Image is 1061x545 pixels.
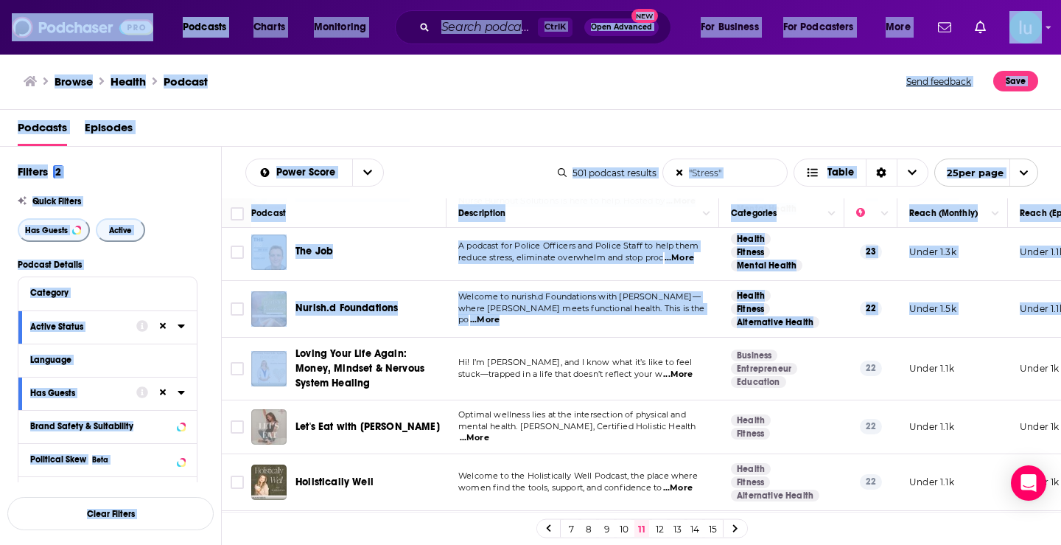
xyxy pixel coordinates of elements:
span: For Business [701,17,759,38]
a: Show notifications dropdown [932,15,957,40]
span: Table [827,167,854,178]
span: Toggle select row [231,246,244,259]
a: Podcasts [18,116,67,146]
p: Under 1.1k [909,420,954,433]
span: Active [109,226,132,235]
a: The Job [295,244,333,259]
a: Business [731,350,777,361]
p: 22 [860,419,882,434]
p: Under 1.1k [909,362,954,375]
a: 11 [634,520,649,538]
span: ...More [665,252,694,264]
div: Category [30,288,175,298]
p: Podcast Details [18,260,197,270]
span: Power Score [276,167,340,178]
a: Health [731,290,771,302]
a: Health [731,463,771,475]
img: User Profile [1009,11,1042,44]
button: Column Actions [987,205,1004,223]
button: Open AdvancedNew [584,18,659,36]
button: open menu [934,159,1038,187]
button: Language [30,350,185,369]
p: Under 1.3k [909,246,956,258]
button: Active [96,218,145,242]
a: Fitness [731,246,770,258]
button: Category [30,283,185,302]
button: open menu [690,15,777,39]
button: Column Actions [698,205,715,223]
div: Sort Direction [866,159,897,186]
a: 8 [581,520,596,538]
button: open menu [774,15,875,39]
img: Podchaser - Follow, Share and Rate Podcasts [12,13,153,41]
a: Episodes [85,116,133,146]
span: ...More [470,314,500,326]
a: Alternative Health [731,490,819,501]
span: Monitoring [314,17,366,38]
h3: Podcast [164,74,208,88]
button: Brand Safety & Suitability [30,417,185,435]
img: Let's Eat with Emily [251,409,287,445]
button: Send feedback [902,71,976,91]
a: Nurish.d Foundations [295,301,398,316]
span: mental health. [PERSON_NAME], Certified Holistic Health [458,421,696,431]
button: open menu [352,159,383,186]
div: Categories [731,204,777,222]
span: Loving Your Life Again: Money, Mindset & Nervous System Healing [295,347,424,389]
p: 22 [860,361,882,375]
a: 14 [687,520,702,538]
img: The Job [251,235,287,270]
button: open menu [875,15,929,39]
span: Welcome to the Holistically Well Podcast, the place where [458,471,698,481]
a: Alternative Health [731,316,819,328]
span: Holistically Well [295,476,374,488]
a: Entrepreneur [731,363,797,375]
span: Charts [253,17,285,38]
div: Language [30,355,175,365]
a: Education [731,376,786,388]
div: Podcast [251,204,286,222]
button: Column Actions [823,205,841,223]
span: A podcast for Police Officers and Police Staff to help them [458,240,698,251]
span: Toggle select row [231,476,244,489]
a: 15 [705,520,720,538]
a: Browse [55,74,93,88]
div: Active Status [30,322,127,332]
button: open menu [172,15,245,39]
span: ...More [663,482,693,494]
span: reduce stress, eliminate overwhelm and stop proc [458,252,663,263]
a: Health [731,233,771,245]
button: open menu [304,15,385,39]
span: Let's Eat with [PERSON_NAME] [295,420,440,433]
span: 25 per page [935,162,1004,184]
span: 2 [53,165,63,178]
input: Search podcasts, credits, & more... [435,15,538,39]
div: Description [458,204,505,222]
a: 9 [599,520,614,538]
span: Quick Filters [32,196,81,206]
span: Nurish.d Foundations [295,302,398,314]
button: Has Guests [30,383,136,402]
span: Ctrl K [538,18,572,37]
a: 13 [670,520,684,538]
h2: Filters [18,164,63,178]
a: Fitness [731,476,770,488]
span: where [PERSON_NAME] meets functional health. This is the po [458,303,705,325]
button: Choose View [794,159,928,187]
span: stuck—trapped in a life that doesn’t reflect your w [458,369,662,379]
button: Column Actions [876,205,894,223]
a: 10 [617,520,631,538]
span: women find the tools, support, and confidence to [458,482,662,493]
p: Under 1k [1020,362,1059,375]
div: Beta [92,455,108,465]
div: Open Intercom Messenger [1011,465,1046,501]
div: Search podcasts, credits, & more... [409,10,685,44]
a: Charts [244,15,294,39]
